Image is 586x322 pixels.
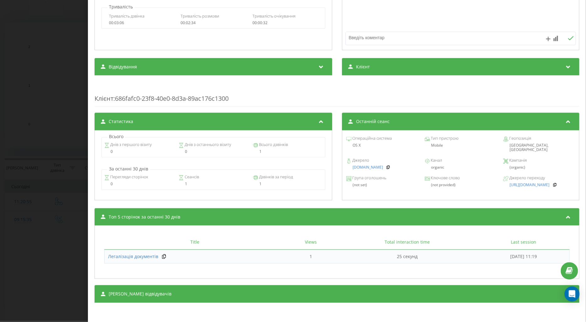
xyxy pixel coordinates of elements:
td: 25 секунд [337,250,478,264]
a: [URL][DOMAIN_NAME] [510,183,550,187]
span: Легалізація документів [108,254,158,259]
div: (organic) [503,165,575,170]
div: 1 [179,182,248,186]
span: Останній сеанс [356,118,389,125]
td: 1 [285,250,337,264]
div: Open Intercom Messenger [565,287,580,302]
div: [GEOGRAPHIC_DATA], [GEOGRAPHIC_DATA] [503,143,575,152]
th: Title [104,235,285,250]
span: Кампанія [508,157,527,164]
span: Геопозиція [508,135,531,142]
a: [DOMAIN_NAME] [352,165,383,170]
div: (not set) [346,183,418,187]
span: Дзвінків за період [258,174,293,180]
span: Всього дзвінків [258,142,288,148]
div: 00:02:34 [181,21,246,25]
p: Тривалість [107,4,134,10]
span: Перегляди сторінок [109,174,148,180]
span: Клієнт [95,94,113,103]
span: Відвідування [109,64,137,70]
span: Днів з останнього візиту [184,142,231,148]
div: OS X [346,143,418,148]
span: Тривалість очікування [252,13,296,19]
span: Група оголошень [351,175,386,181]
span: Джерело [351,157,369,164]
div: 1 [253,150,322,154]
div: 0 [179,150,248,154]
div: 0 [104,182,173,186]
td: [DATE] 11:19 [478,250,570,264]
a: Легалізація документів [108,254,158,260]
div: 1 [253,182,322,186]
span: Тривалість розмови [181,13,219,19]
span: Тривалість дзвінка [109,13,144,19]
span: Ключове слово [430,175,460,181]
p: За останні 30 днів [107,166,150,172]
span: Днів з першого візиту [109,142,152,148]
span: [PERSON_NAME] відвідувачів [109,291,171,297]
span: Джерело переходу [508,175,545,181]
p: Всього [107,134,125,140]
th: Views [285,235,337,250]
span: Клієнт [356,64,370,70]
div: 00:00:32 [252,21,318,25]
span: Сеансів [184,174,199,180]
div: 00:03:06 [109,21,174,25]
div: organic [425,165,496,170]
span: Канал [430,157,442,164]
div: 0 [104,150,173,154]
div: : 686fafc0-23f8-40e0-8d3a-89ac176c1300 [95,82,579,106]
div: (not provided) [425,183,496,187]
th: Last session [478,235,570,250]
span: Топ 5 сторінок за останні 30 днів [109,214,180,220]
span: Операційна система [351,135,392,142]
span: Тип пристрою [430,135,458,142]
th: Total interaction time [337,235,478,250]
span: Статистика [109,118,133,125]
div: Mobile [425,143,496,148]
